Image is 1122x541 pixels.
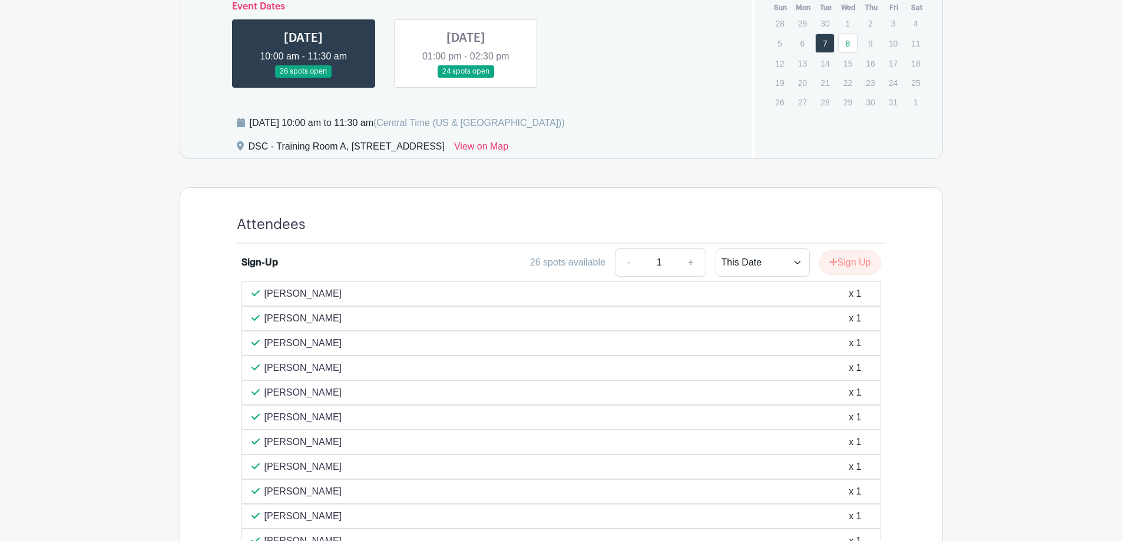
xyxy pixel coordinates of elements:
[849,484,861,499] div: x 1
[860,93,880,111] p: 30
[906,14,925,32] p: 4
[249,140,445,158] div: DSC - Training Room A, [STREET_ADDRESS]
[264,361,342,375] p: [PERSON_NAME]
[264,386,342,400] p: [PERSON_NAME]
[849,336,861,350] div: x 1
[792,2,815,14] th: Mon
[819,250,881,275] button: Sign Up
[769,2,792,14] th: Sun
[860,14,880,32] p: 2
[815,93,835,111] p: 28
[770,14,789,32] p: 28
[883,2,906,14] th: Fri
[838,93,858,111] p: 29
[241,255,278,270] div: Sign-Up
[906,34,925,52] p: 11
[815,14,835,32] p: 30
[906,74,925,92] p: 25
[883,34,903,52] p: 10
[849,435,861,449] div: x 1
[373,118,565,128] span: (Central Time (US & [GEOGRAPHIC_DATA]))
[264,509,342,523] p: [PERSON_NAME]
[223,1,710,12] h6: Event Dates
[237,216,306,233] h4: Attendees
[793,34,812,52] p: 6
[454,140,508,158] a: View on Map
[906,93,925,111] p: 1
[849,460,861,474] div: x 1
[815,74,835,92] p: 21
[883,93,903,111] p: 31
[860,2,883,14] th: Thu
[815,2,838,14] th: Tue
[860,54,880,72] p: 16
[838,74,858,92] p: 22
[770,93,789,111] p: 26
[250,116,565,130] div: [DATE] 10:00 am to 11:30 am
[849,287,861,301] div: x 1
[815,54,835,72] p: 14
[264,336,342,350] p: [PERSON_NAME]
[264,435,342,449] p: [PERSON_NAME]
[838,34,858,53] a: 8
[770,34,789,52] p: 5
[849,509,861,523] div: x 1
[849,311,861,326] div: x 1
[905,2,928,14] th: Sat
[264,484,342,499] p: [PERSON_NAME]
[860,74,880,92] p: 23
[264,311,342,326] p: [PERSON_NAME]
[883,54,903,72] p: 17
[838,14,858,32] p: 1
[849,410,861,424] div: x 1
[264,410,342,424] p: [PERSON_NAME]
[770,54,789,72] p: 12
[883,74,903,92] p: 24
[849,386,861,400] div: x 1
[860,34,880,52] p: 9
[615,248,642,277] a: -
[264,460,342,474] p: [PERSON_NAME]
[793,74,812,92] p: 20
[838,54,858,72] p: 15
[770,74,789,92] p: 19
[838,2,860,14] th: Wed
[264,287,342,301] p: [PERSON_NAME]
[906,54,925,72] p: 18
[676,248,706,277] a: +
[849,361,861,375] div: x 1
[793,93,812,111] p: 27
[530,255,605,270] div: 26 spots available
[815,34,835,53] a: 7
[793,14,812,32] p: 29
[793,54,812,72] p: 13
[883,14,903,32] p: 3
